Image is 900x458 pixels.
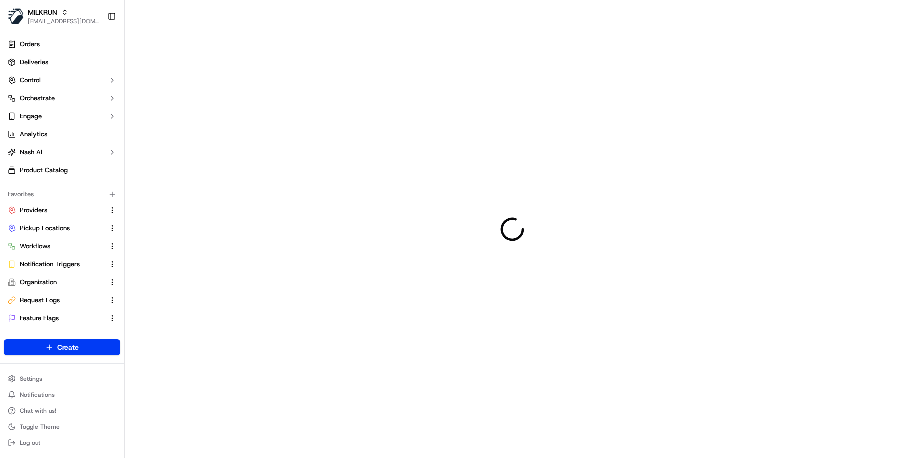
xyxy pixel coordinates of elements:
[8,278,104,287] a: Organization
[20,242,50,251] span: Workflows
[20,40,40,49] span: Orders
[20,94,55,103] span: Orchestrate
[4,404,120,418] button: Chat with us!
[8,314,104,323] a: Feature Flags
[4,202,120,218] button: Providers
[4,126,120,142] a: Analytics
[4,372,120,386] button: Settings
[20,260,80,269] span: Notification Triggers
[4,162,120,178] a: Product Catalog
[4,420,120,434] button: Toggle Theme
[20,423,60,431] span: Toggle Theme
[20,58,48,67] span: Deliveries
[4,220,120,236] button: Pickup Locations
[20,224,70,233] span: Pickup Locations
[20,112,42,121] span: Engage
[8,224,104,233] a: Pickup Locations
[4,90,120,106] button: Orchestrate
[20,278,57,287] span: Organization
[20,206,47,215] span: Providers
[4,388,120,402] button: Notifications
[4,144,120,160] button: Nash AI
[8,296,104,305] a: Request Logs
[4,54,120,70] a: Deliveries
[4,256,120,272] button: Notification Triggers
[28,7,57,17] button: MILKRUN
[20,314,59,323] span: Feature Flags
[20,148,42,157] span: Nash AI
[8,8,24,24] img: MILKRUN
[8,206,104,215] a: Providers
[4,4,103,28] button: MILKRUNMILKRUN[EMAIL_ADDRESS][DOMAIN_NAME]
[4,310,120,326] button: Feature Flags
[4,238,120,254] button: Workflows
[20,375,42,383] span: Settings
[8,260,104,269] a: Notification Triggers
[20,296,60,305] span: Request Logs
[20,166,68,175] span: Product Catalog
[4,108,120,124] button: Engage
[4,36,120,52] a: Orders
[8,242,104,251] a: Workflows
[20,76,41,85] span: Control
[4,72,120,88] button: Control
[20,130,47,139] span: Analytics
[4,274,120,290] button: Organization
[28,17,99,25] button: [EMAIL_ADDRESS][DOMAIN_NAME]
[57,342,79,352] span: Create
[4,292,120,308] button: Request Logs
[4,436,120,450] button: Log out
[4,339,120,355] button: Create
[4,186,120,202] div: Favorites
[20,407,56,415] span: Chat with us!
[20,391,55,399] span: Notifications
[20,439,40,447] span: Log out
